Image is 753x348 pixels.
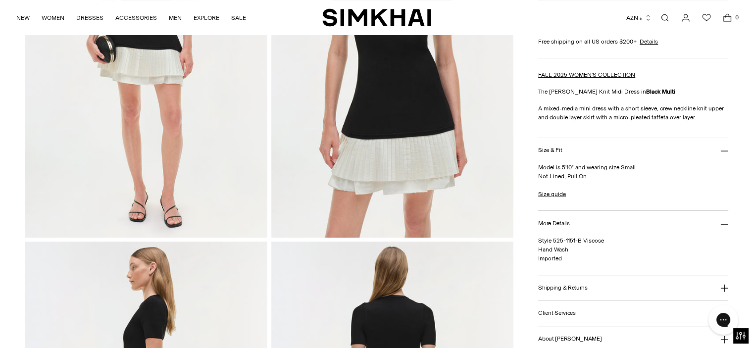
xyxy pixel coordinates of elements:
[538,147,562,153] h3: Size & Fit
[538,190,566,199] a: Size guide
[538,138,728,163] button: Size & Fit
[538,71,635,78] a: FALL 2025 WOMEN'S COLLECTION
[16,7,30,29] a: NEW
[538,163,728,181] p: Model is 5'10" and wearing size Small Not Lined, Pull On
[538,300,728,326] button: Client Services
[538,37,728,46] div: Free shipping on all US orders $200+
[538,310,576,316] h3: Client Services
[676,8,696,28] a: Go to the account page
[322,8,431,27] a: SIMKHAI
[697,8,716,28] a: Wishlist
[231,7,246,29] a: SALE
[115,7,157,29] a: ACCESSORIES
[538,336,602,342] h3: About [PERSON_NAME]
[538,285,588,291] h3: Shipping & Returns
[703,301,743,338] iframe: Gorgias live chat messenger
[538,237,604,262] span: Style 525-1151-B Viscose Hand Wash Imported
[640,37,658,46] a: Details
[538,211,728,236] button: More Details
[42,7,64,29] a: WOMEN
[655,8,675,28] a: Open search modal
[76,7,103,29] a: DRESSES
[626,7,652,29] button: AZN ₼
[646,88,675,95] strong: Black Multi
[194,7,219,29] a: EXPLORE
[169,7,182,29] a: MEN
[732,13,741,22] span: 0
[538,275,728,300] button: Shipping & Returns
[538,87,728,96] p: The [PERSON_NAME] Knit Midi Dress in
[538,220,569,227] h3: More Details
[717,8,737,28] a: Open cart modal
[538,104,728,122] p: A mixed-media mini dress with a short sleeve, crew neckline knit upper and double layer skirt wit...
